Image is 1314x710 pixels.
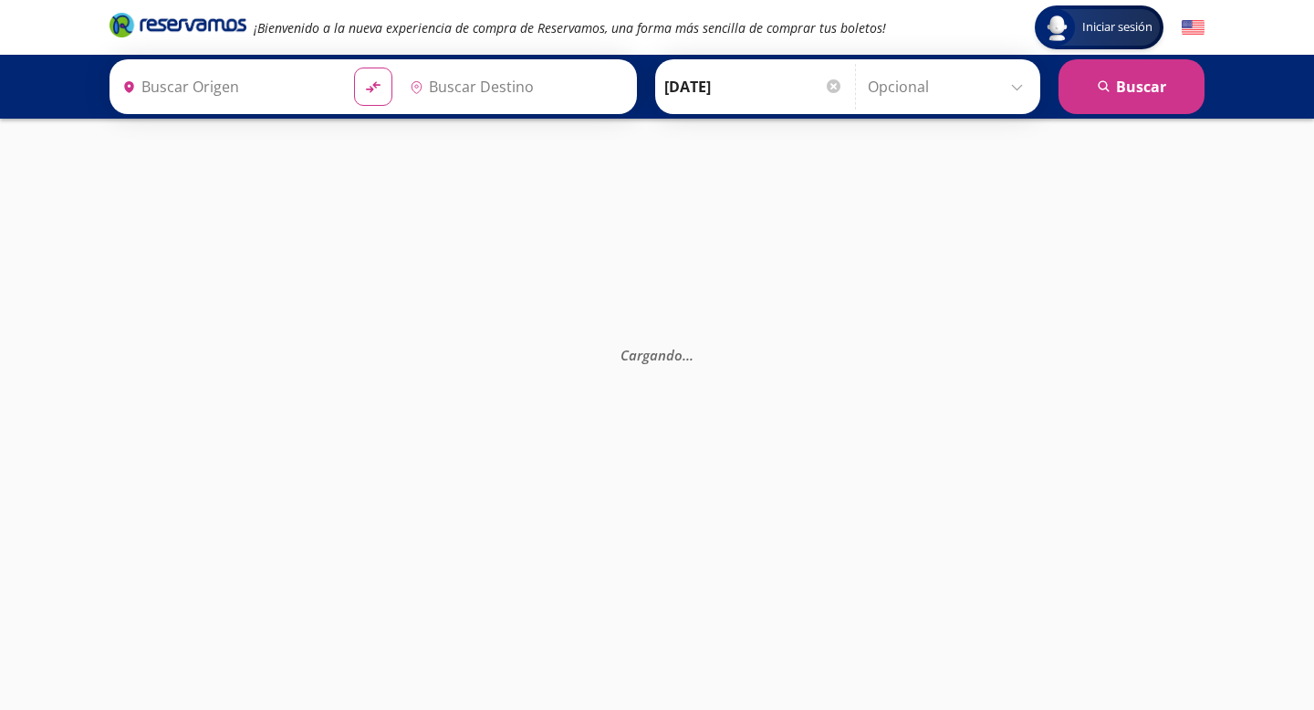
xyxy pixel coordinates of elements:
[664,64,843,110] input: Elegir Fecha
[690,346,693,364] span: .
[620,346,693,364] em: Cargando
[1058,59,1204,114] button: Buscar
[254,19,886,37] em: ¡Bienvenido a la nueva experiencia de compra de Reservamos, una forma más sencilla de comprar tus...
[115,64,339,110] input: Buscar Origen
[868,64,1031,110] input: Opcional
[402,64,627,110] input: Buscar Destino
[683,346,686,364] span: .
[109,11,246,44] a: Brand Logo
[1182,16,1204,39] button: English
[686,346,690,364] span: .
[109,11,246,38] i: Brand Logo
[1075,18,1160,37] span: Iniciar sesión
